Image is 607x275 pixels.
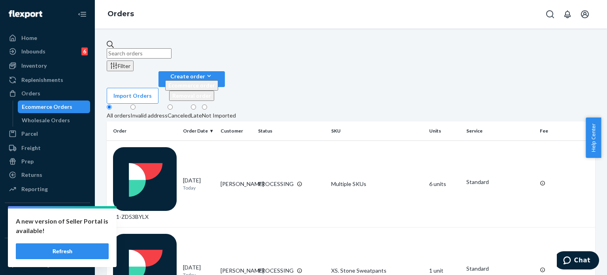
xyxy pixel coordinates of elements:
div: [DATE] [183,176,214,191]
div: Freight [21,144,41,152]
th: Order [107,121,180,140]
input: Canceled [168,104,173,110]
a: Replenishments [5,74,90,86]
div: XS. Stone Sweatpants [331,267,422,275]
div: All orders [107,112,130,119]
p: A new version of Seller Portal is available! [16,216,109,235]
div: Parcel [21,130,38,138]
div: Customer [221,127,252,134]
td: [PERSON_NAME] [217,140,255,227]
th: Fee [537,121,595,140]
div: Filter [110,62,130,70]
div: Ecommerce Orders [22,103,72,111]
div: PROCESSING [258,180,294,188]
div: Reporting [21,185,48,193]
div: S1-ZD53BYLX [113,147,177,221]
div: Invalid address [130,112,168,119]
iframe: Opens a widget where you can chat to one of our agents [557,251,599,271]
a: Parcel [5,127,90,140]
a: Add Fast Tag [5,260,90,270]
a: Wholesale Orders [18,114,90,127]
p: Today [183,184,214,191]
div: Canceled [168,112,191,119]
button: Create orderEcommerce orderRemoval order [158,71,225,87]
input: Late [191,104,196,110]
button: Open account menu [577,6,593,22]
button: Help Center [586,118,601,158]
a: Inventory [5,59,90,72]
span: Removal order [172,92,211,99]
div: Home [21,34,37,42]
div: Not Imported [202,112,236,119]
button: Close Navigation [74,6,90,22]
div: Late [191,112,202,119]
input: Search orders [107,48,172,59]
td: Multiple SKUs [328,140,426,227]
a: Ecommerce Orders [18,101,90,113]
a: Freight [5,142,90,154]
input: All orders [107,104,112,110]
a: Home [5,32,90,44]
div: 6 [81,47,88,55]
a: Add Integration [5,225,90,235]
button: Fast Tags [5,245,90,257]
th: SKU [328,121,426,140]
button: Open notifications [560,6,575,22]
img: Flexport logo [9,10,42,18]
button: Integrations [5,209,90,222]
span: Ecommerce order [168,82,215,89]
div: PROCESSING [258,267,294,275]
a: Prep [5,155,90,168]
input: Not Imported [202,104,207,110]
div: Returns [21,171,42,179]
button: Import Orders [107,88,158,104]
div: Orders [21,89,40,97]
div: Prep [21,157,34,165]
button: Open Search Box [542,6,558,22]
ol: breadcrumbs [101,3,140,26]
th: Order Date [180,121,217,140]
div: Replenishments [21,76,63,84]
div: Inventory [21,62,47,70]
a: Inbounds6 [5,45,90,58]
th: Status [255,121,328,140]
a: Returns [5,169,90,181]
a: Reporting [5,183,90,195]
button: Refresh [16,243,109,259]
th: Units [426,121,464,140]
button: Ecommerce order [165,80,218,91]
div: Create order [165,72,218,80]
a: Orders [107,9,134,18]
button: Removal order [169,91,214,101]
div: Wholesale Orders [22,116,70,124]
p: Standard [466,178,533,186]
button: Filter [107,61,134,71]
div: Inbounds [21,47,45,55]
a: Orders [5,87,90,100]
th: Service [463,121,536,140]
p: Standard [466,265,533,273]
td: 6 units [426,140,464,227]
input: Invalid address [130,104,136,110]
